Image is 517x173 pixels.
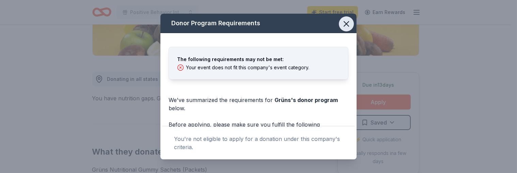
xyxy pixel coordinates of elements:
div: Before applying, please make sure you fulfill the following requirements: [169,120,348,137]
div: We've summarized the requirements for below. [169,96,348,112]
span: Grüns 's donor program [275,97,338,103]
div: You're not eligible to apply for a donation under this company's criteria. [174,135,343,151]
div: Your event does not fit this company's event category. [186,64,309,71]
div: Donor Program Requirements [160,14,357,33]
div: The following requirements may not be met: [177,55,340,63]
